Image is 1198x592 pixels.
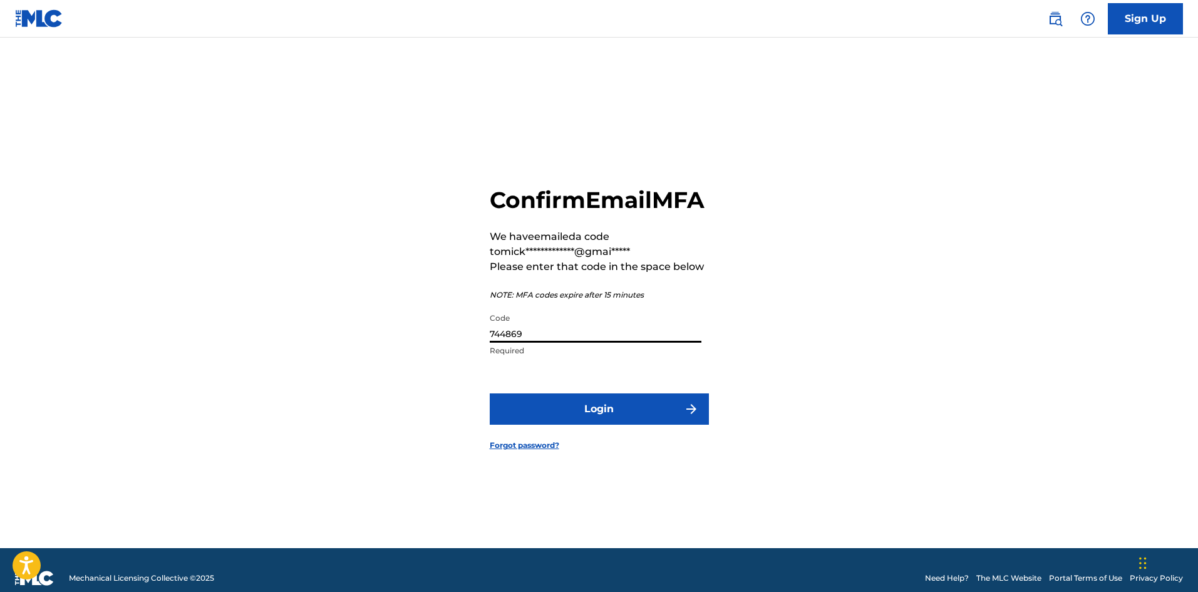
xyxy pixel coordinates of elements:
a: Privacy Policy [1130,573,1183,584]
img: MLC Logo [15,9,63,28]
p: NOTE: MFA codes expire after 15 minutes [490,289,709,301]
p: Required [490,345,701,356]
img: help [1080,11,1095,26]
div: Drag [1139,544,1147,582]
iframe: Chat Widget [1135,532,1198,592]
p: Please enter that code in the space below [490,259,709,274]
button: Login [490,393,709,425]
a: Forgot password? [490,440,559,451]
span: Mechanical Licensing Collective © 2025 [69,573,214,584]
a: Sign Up [1108,3,1183,34]
a: Portal Terms of Use [1049,573,1122,584]
a: Public Search [1043,6,1068,31]
a: The MLC Website [976,573,1041,584]
img: logo [15,571,54,586]
img: f7272a7cc735f4ea7f67.svg [684,402,699,417]
a: Need Help? [925,573,969,584]
div: Help [1075,6,1100,31]
img: search [1048,11,1063,26]
h2: Confirm Email MFA [490,186,709,214]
